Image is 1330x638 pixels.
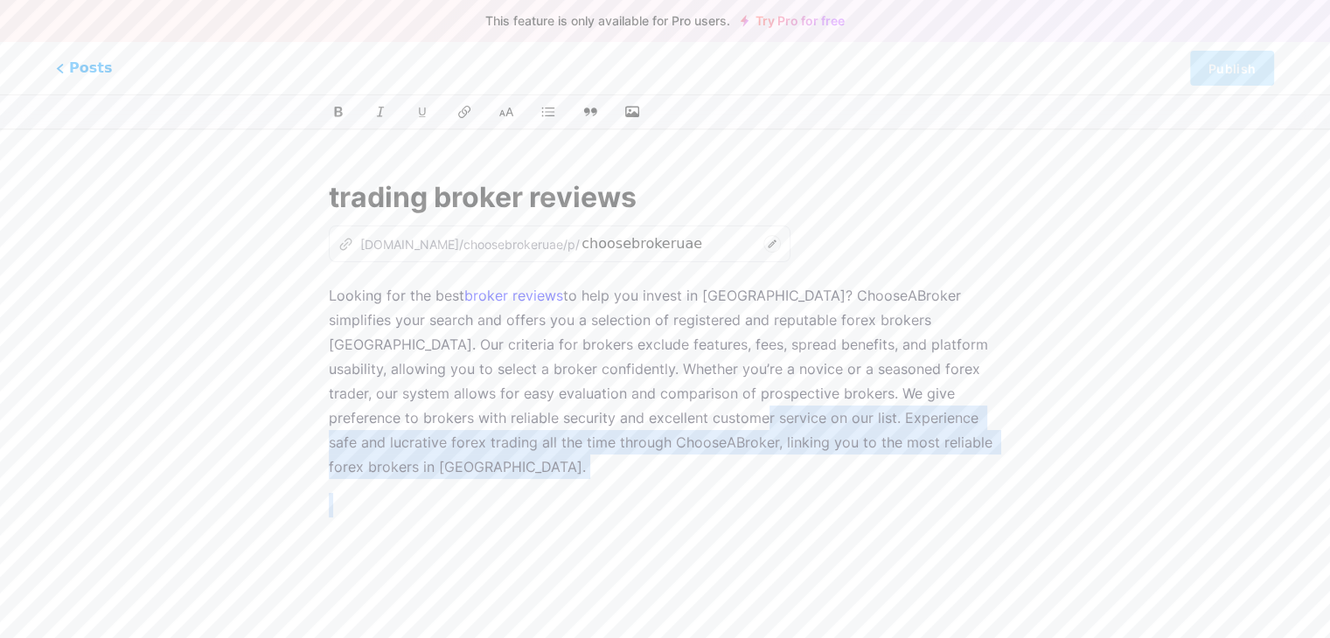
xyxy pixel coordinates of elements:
[338,235,580,253] div: [DOMAIN_NAME]/choosebrokeruae/p/
[329,177,1001,218] input: Title
[56,58,112,79] span: Posts
[1190,51,1274,86] button: Publish
[741,14,845,28] a: Try Pro for free
[1208,61,1256,76] span: Publish
[329,283,1001,479] p: Looking for the best to help you invest in [GEOGRAPHIC_DATA]? ChooseABroker simplifies your searc...
[464,287,563,304] a: broker reviews
[485,9,730,33] span: This feature is only available for Pro users.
